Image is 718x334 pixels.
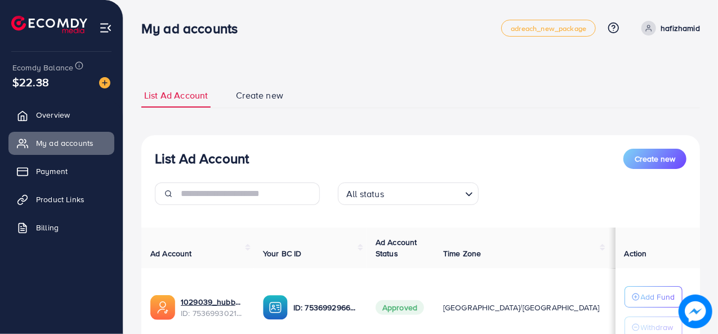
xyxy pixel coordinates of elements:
[625,248,647,259] span: Action
[36,222,59,233] span: Billing
[8,216,114,239] a: Billing
[8,104,114,126] a: Overview
[12,74,49,90] span: $22.38
[181,296,245,308] a: 1029039_hubbulmisk_1754842963643
[155,150,249,167] h3: List Ad Account
[144,89,208,102] span: List Ad Account
[679,295,712,328] img: image
[641,290,675,304] p: Add Fund
[150,295,175,320] img: ic-ads-acc.e4c84228.svg
[641,320,674,334] p: Withdraw
[36,194,84,205] span: Product Links
[99,21,112,34] img: menu
[263,248,302,259] span: Your BC ID
[511,25,586,32] span: adreach_new_package
[12,62,73,73] span: Ecomdy Balance
[443,248,481,259] span: Time Zone
[376,237,417,259] span: Ad Account Status
[293,301,358,314] p: ID: 7536992966334808080
[625,286,683,308] button: Add Fund
[8,188,114,211] a: Product Links
[150,248,192,259] span: Ad Account
[181,296,245,319] div: <span class='underline'>1029039_hubbulmisk_1754842963643</span></br>7536993021360128016
[181,308,245,319] span: ID: 7536993021360128016
[141,20,247,37] h3: My ad accounts
[501,20,596,37] a: adreach_new_package
[36,109,70,121] span: Overview
[8,160,114,182] a: Payment
[637,21,700,35] a: hafizhamid
[338,182,479,205] div: Search for option
[36,137,93,149] span: My ad accounts
[376,300,424,315] span: Approved
[387,184,461,202] input: Search for option
[36,166,68,177] span: Payment
[443,302,600,313] span: [GEOGRAPHIC_DATA]/[GEOGRAPHIC_DATA]
[11,16,87,33] img: logo
[8,132,114,154] a: My ad accounts
[236,89,283,102] span: Create new
[661,21,700,35] p: hafizhamid
[635,153,675,164] span: Create new
[263,295,288,320] img: ic-ba-acc.ded83a64.svg
[344,186,386,202] span: All status
[99,77,110,88] img: image
[623,149,686,169] button: Create new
